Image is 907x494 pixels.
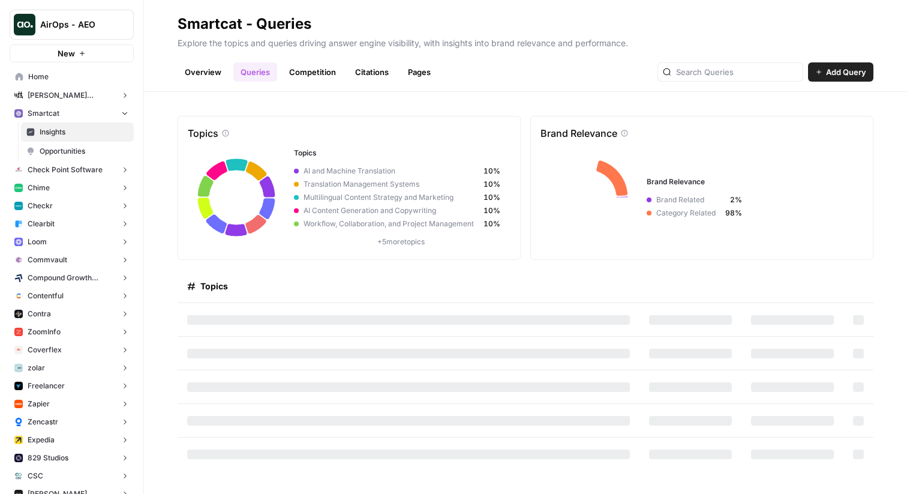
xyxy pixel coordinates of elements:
[28,417,58,427] span: Zencastr
[28,471,43,481] span: CSC
[14,382,23,390] img: a9mur837mohu50bzw3stmy70eh87
[10,449,134,467] button: 829 Studios
[14,364,23,372] img: 6os5al305rae5m5hhkke1ziqya7s
[299,179,483,190] span: Translation Management Systems
[14,238,23,246] img: wev6amecshr6l48lvue5fy0bkco1
[10,215,134,233] button: Clearbit
[200,280,228,292] span: Topics
[483,218,500,229] span: 10%
[725,208,742,218] span: 98%
[10,377,134,395] button: Freelancer
[28,399,50,409] span: Zapier
[28,218,55,229] span: Clearbit
[294,148,507,158] h3: Topics
[28,291,64,301] span: Contentful
[28,108,59,119] span: Smartcat
[401,62,438,82] a: Pages
[10,305,134,323] button: Contra
[28,345,62,355] span: Coverflex
[14,202,23,210] img: 78cr82s63dt93a7yj2fue7fuqlci
[28,453,68,463] span: 829 Studios
[647,176,860,187] h3: Brand Relevance
[725,194,742,205] span: 2%
[299,192,483,203] span: Multilingual Content Strategy and Marketing
[178,34,873,49] p: Explore the topics and queries driving answer engine visibility, with insights into brand relevan...
[10,104,134,122] button: Smartcat
[282,62,343,82] a: Competition
[14,166,23,174] img: gddfodh0ack4ddcgj10xzwv4nyos
[14,14,35,35] img: AirOps - AEO Logo
[348,62,396,82] a: Citations
[40,127,128,137] span: Insights
[10,359,134,377] button: zolar
[294,236,507,247] p: + 5 more topics
[28,182,50,193] span: Chime
[676,66,798,78] input: Search Queries
[10,67,134,86] a: Home
[14,328,23,336] img: hcm4s7ic2xq26rsmuray6dv1kquq
[483,205,500,216] span: 10%
[10,287,134,305] button: Contentful
[14,310,23,318] img: azd67o9nw473vll9dbscvlvo9wsn
[14,400,23,408] img: 8scb49tlb2vriaw9mclg8ae1t35j
[483,192,500,203] span: 10%
[14,274,23,282] img: kaevn8smg0ztd3bicv5o6c24vmo8
[40,19,113,31] span: AirOps - AEO
[10,44,134,62] button: New
[28,236,47,247] span: Loom
[299,218,483,229] span: Workflow, Collaboration, and Project Management
[10,467,134,485] button: CSC
[10,233,134,251] button: Loom
[58,47,75,59] span: New
[14,436,23,444] img: r1kj8td8zocxzhcrdgnlfi8d2cy7
[10,10,134,40] button: Workspace: AirOps - AEO
[28,327,61,337] span: ZoomInfo
[28,164,103,175] span: Check Point Software
[178,62,229,82] a: Overview
[10,161,134,179] button: Check Point Software
[40,146,128,157] span: Opportunities
[299,205,483,216] span: AI Content Generation and Copywriting
[10,395,134,413] button: Zapier
[651,194,725,205] span: Brand Related
[10,179,134,197] button: Chime
[14,184,23,192] img: mhv33baw7plipcpp00rsngv1nu95
[10,431,134,449] button: Expedia
[10,269,134,287] button: Compound Growth Marketing
[14,418,23,426] img: s6x7ltuwawlcg2ux8d2ne4wtho4t
[28,255,67,265] span: Commvault
[10,413,134,431] button: Zencastr
[28,363,45,373] span: zolar
[14,292,23,300] img: 2ud796hvc3gw7qwjscn75txc5abr
[10,251,134,269] button: Commvault
[14,220,23,228] img: fr92439b8i8d8kixz6owgxh362ib
[21,142,134,161] a: Opportunities
[28,273,116,283] span: Compound Growth Marketing
[28,71,128,82] span: Home
[28,381,65,391] span: Freelancer
[826,66,866,78] span: Add Query
[188,126,218,140] p: Topics
[10,341,134,359] button: Coverflex
[651,208,725,218] span: Category Related
[10,197,134,215] button: Checkr
[299,166,483,176] span: AI and Machine Translation
[21,122,134,142] a: Insights
[540,126,617,140] p: Brand Relevance
[483,179,500,190] span: 10%
[14,454,23,462] img: lwh15xca956raf2qq0149pkro8i6
[14,346,23,354] img: l4muj0jjfg7df9oj5fg31blri2em
[10,86,134,104] button: [PERSON_NAME] [PERSON_NAME] at Work
[14,256,23,264] img: xf6b4g7v9n1cfco8wpzm78dqnb6e
[14,109,23,118] img: rkye1xl29jr3pw1t320t03wecljb
[28,435,55,445] span: Expedia
[178,14,311,34] div: Smartcat - Queries
[28,90,116,101] span: [PERSON_NAME] [PERSON_NAME] at Work
[14,91,23,100] img: m87i3pytwzu9d7629hz0batfjj1p
[483,166,500,176] span: 10%
[28,309,51,319] span: Contra
[28,200,53,211] span: Checkr
[808,62,873,82] button: Add Query
[14,472,23,480] img: yvejo61whxrb805zs4m75phf6mr8
[10,323,134,341] button: ZoomInfo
